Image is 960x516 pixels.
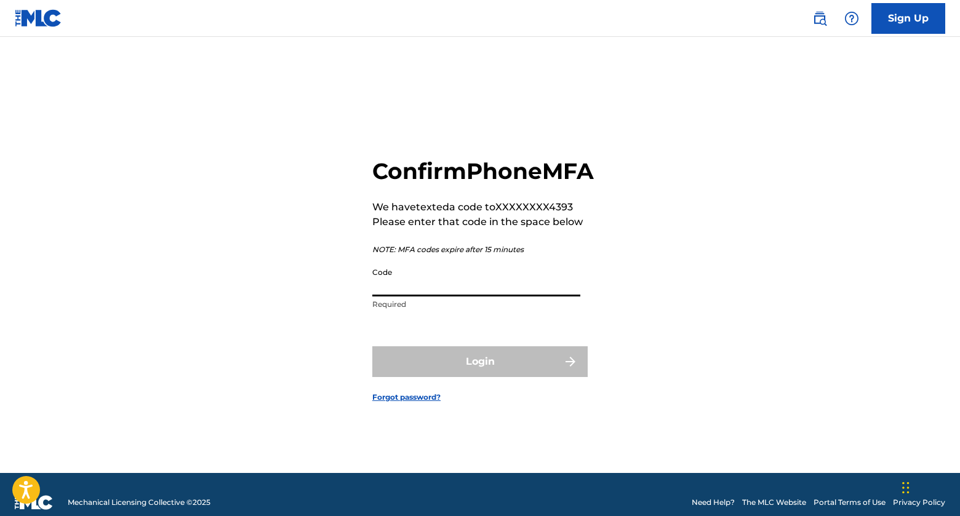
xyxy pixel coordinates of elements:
p: Please enter that code in the space below [372,215,594,229]
iframe: Chat Widget [898,457,960,516]
img: search [812,11,827,26]
img: help [844,11,859,26]
a: Privacy Policy [893,497,945,508]
a: Need Help? [692,497,735,508]
div: Drag [902,469,910,506]
a: Sign Up [871,3,945,34]
a: The MLC Website [742,497,806,508]
span: Mechanical Licensing Collective © 2025 [68,497,210,508]
p: We have texted a code to XXXXXXXX4393 [372,200,594,215]
a: Forgot password? [372,392,441,403]
img: MLC Logo [15,9,62,27]
a: Portal Terms of Use [814,497,886,508]
p: NOTE: MFA codes expire after 15 minutes [372,244,594,255]
img: logo [15,495,53,510]
p: Required [372,299,580,310]
a: Public Search [807,6,832,31]
div: Help [839,6,864,31]
h2: Confirm Phone MFA [372,157,594,185]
